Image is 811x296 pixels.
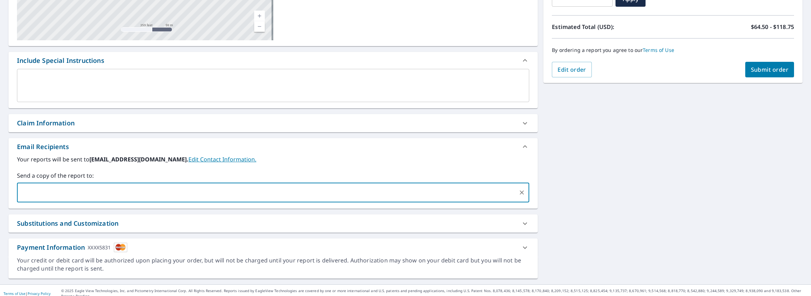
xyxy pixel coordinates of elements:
[17,171,529,180] label: Send a copy of the report to:
[751,23,794,31] p: $64.50 - $118.75
[17,219,118,228] div: Substitutions and Customization
[188,155,256,163] a: EditContactInfo
[254,21,265,32] a: Current Level 17, Zoom Out
[558,66,586,73] span: Edit order
[745,62,794,77] button: Submit order
[89,155,188,163] b: [EMAIL_ADDRESS][DOMAIN_NAME].
[114,243,127,252] img: cardImage
[552,47,794,53] p: By ordering a report you agree to our
[552,62,592,77] button: Edit order
[517,188,527,197] button: Clear
[28,291,51,296] a: Privacy Policy
[8,214,538,232] div: Substitutions and Customization
[17,142,69,152] div: Email Recipients
[552,23,673,31] p: Estimated Total (USD):
[17,155,529,164] label: Your reports will be sent to
[17,118,75,128] div: Claim Information
[17,56,104,65] div: Include Special Instructions
[17,243,127,252] div: Payment Information
[751,66,789,73] span: Submit order
[8,52,538,69] div: Include Special Instructions
[8,138,538,155] div: Email Recipients
[4,291,51,296] p: |
[8,238,538,256] div: Payment InformationXXXX5831cardImage
[8,114,538,132] div: Claim Information
[643,47,674,53] a: Terms of Use
[88,243,111,252] div: XXXX5831
[4,291,25,296] a: Terms of Use
[254,11,265,21] a: Current Level 17, Zoom In
[17,256,529,273] div: Your credit or debit card will be authorized upon placing your order, but will not be charged unt...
